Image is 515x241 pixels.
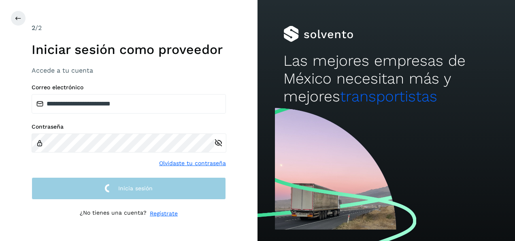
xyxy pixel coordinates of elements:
a: Olvidaste tu contraseña [159,159,226,168]
div: /2 [32,23,226,33]
label: Contraseña [32,123,226,130]
span: transportistas [340,88,437,105]
h1: Iniciar sesión como proveedor [32,42,226,57]
label: Correo electrónico [32,84,226,91]
button: Inicia sesión [32,177,226,200]
p: ¿No tienes una cuenta? [80,209,147,218]
h3: Accede a tu cuenta [32,67,226,74]
h2: Las mejores empresas de México necesitan más y mejores [283,52,489,106]
span: 2 [32,24,35,32]
span: Inicia sesión [118,185,153,191]
a: Regístrate [150,209,178,218]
